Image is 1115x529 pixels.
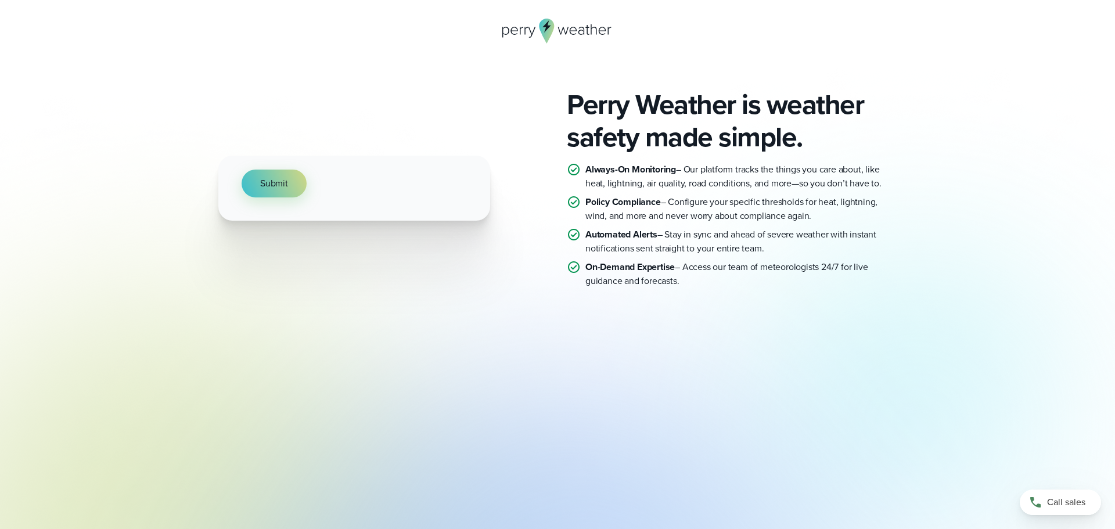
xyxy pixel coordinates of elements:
span: Submit [260,177,288,190]
strong: Always-On Monitoring [585,163,676,176]
p: – Our platform tracks the things you care about, like heat, lightning, air quality, road conditio... [585,163,897,190]
button: Submit [242,170,307,197]
strong: Automated Alerts [585,228,657,241]
p: – Access our team of meteorologists 24/7 for live guidance and forecasts. [585,260,897,288]
span: Call sales [1047,495,1085,509]
a: Call sales [1020,490,1101,515]
p: – Configure your specific thresholds for heat, lightning, wind, and more and never worry about co... [585,195,897,223]
strong: On-Demand Expertise [585,260,675,274]
p: – Stay in sync and ahead of severe weather with instant notifications sent straight to your entir... [585,228,897,255]
h2: Perry Weather is weather safety made simple. [567,88,897,153]
strong: Policy Compliance [585,195,661,208]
